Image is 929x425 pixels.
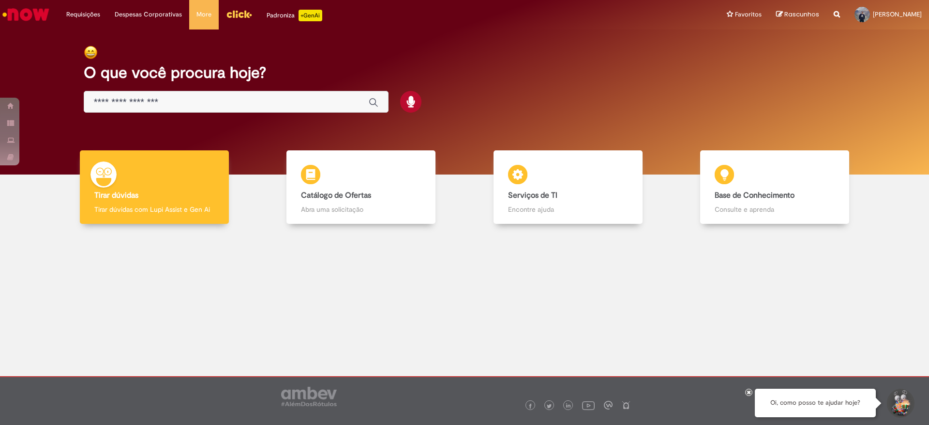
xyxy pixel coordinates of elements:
img: logo_footer_naosei.png [622,401,630,410]
b: Base de Conhecimento [715,191,794,200]
span: More [196,10,211,19]
a: Rascunhos [776,10,819,19]
img: logo_footer_ambev_rotulo_gray.png [281,387,337,406]
span: [PERSON_NAME] [873,10,922,18]
span: Despesas Corporativas [115,10,182,19]
p: +GenAi [299,10,322,21]
span: Rascunhos [784,10,819,19]
p: Tirar dúvidas com Lupi Assist e Gen Ai [94,205,214,214]
img: happy-face.png [84,45,98,59]
img: logo_footer_twitter.png [547,404,552,409]
img: logo_footer_youtube.png [582,399,595,411]
b: Catálogo de Ofertas [301,191,371,200]
div: Padroniza [267,10,322,21]
b: Serviços de TI [508,191,557,200]
h2: O que você procura hoje? [84,64,846,81]
button: Iniciar Conversa de Suporte [885,389,914,418]
div: Oi, como posso te ajudar hoje? [755,389,876,417]
img: click_logo_yellow_360x200.png [226,7,252,21]
img: logo_footer_facebook.png [528,404,533,409]
img: logo_footer_linkedin.png [566,403,571,409]
b: Tirar dúvidas [94,191,138,200]
a: Serviços de TI Encontre ajuda [464,150,672,224]
span: Favoritos [735,10,762,19]
img: ServiceNow [1,5,51,24]
p: Consulte e aprenda [715,205,835,214]
a: Base de Conhecimento Consulte e aprenda [672,150,879,224]
p: Abra uma solicitação [301,205,421,214]
span: Requisições [66,10,100,19]
a: Tirar dúvidas Tirar dúvidas com Lupi Assist e Gen Ai [51,150,258,224]
a: Catálogo de Ofertas Abra uma solicitação [258,150,465,224]
p: Encontre ajuda [508,205,628,214]
img: logo_footer_workplace.png [604,401,613,410]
